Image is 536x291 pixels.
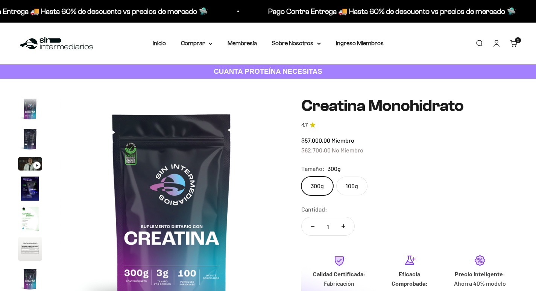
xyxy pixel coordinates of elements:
[228,40,257,46] a: Membresía
[313,270,366,277] strong: Calidad Certificada:
[301,121,308,130] span: 4.7
[18,177,42,203] button: Ir al artículo 4
[301,121,518,130] a: 4.74.7 de 5.0 estrellas
[18,97,42,123] button: Ir al artículo 1
[302,217,323,235] button: Reducir cantidad
[181,38,213,48] summary: Comprar
[332,146,363,154] span: No Miembro
[301,137,330,144] span: $57.000,00
[18,127,42,153] button: Ir al artículo 2
[301,164,325,174] legend: Tamaño:
[331,137,354,144] span: Miembro
[187,5,435,17] p: Pago Contra Entrega 🚚 Hasta 60% de descuento vs precios de mercado 🛸
[301,97,518,115] h1: Creatina Monohidrato
[517,38,519,42] span: 2
[18,207,42,233] button: Ir al artículo 5
[18,127,42,151] img: Creatina Monohidrato
[455,270,505,277] strong: Precio Inteligente:
[18,237,42,263] button: Ir al artículo 6
[301,204,327,214] label: Cantidad:
[18,267,42,291] img: Creatina Monohidrato
[214,67,322,75] strong: CUANTA PROTEÍNA NECESITAS
[301,146,331,154] span: $62.700,00
[272,38,321,48] summary: Sobre Nosotros
[18,237,42,261] img: Creatina Monohidrato
[333,217,354,235] button: Aumentar cantidad
[153,40,166,46] a: Inicio
[328,164,341,174] span: 300g
[18,157,42,173] button: Ir al artículo 3
[18,207,42,231] img: Creatina Monohidrato
[18,177,42,201] img: Creatina Monohidrato
[336,40,384,46] a: Ingreso Miembros
[392,270,428,287] strong: Eficacia Comprobada:
[18,97,42,121] img: Creatina Monohidrato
